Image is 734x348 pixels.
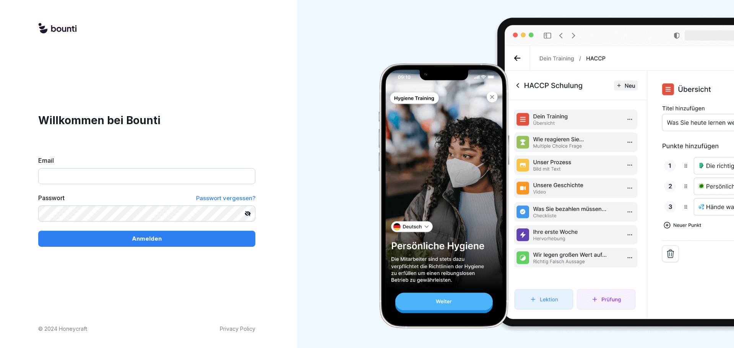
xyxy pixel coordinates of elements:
[220,325,255,333] a: Privacy Policy
[38,231,255,247] button: Anmelden
[196,193,255,203] a: Passwort vergessen?
[38,23,76,34] img: logo.svg
[38,112,255,128] h1: Willkommen bei Bounti
[38,193,65,203] label: Passwort
[38,156,255,165] label: Email
[132,235,162,243] p: Anmelden
[38,325,87,333] p: © 2024 Honeycraft
[196,194,255,202] span: Passwort vergessen?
